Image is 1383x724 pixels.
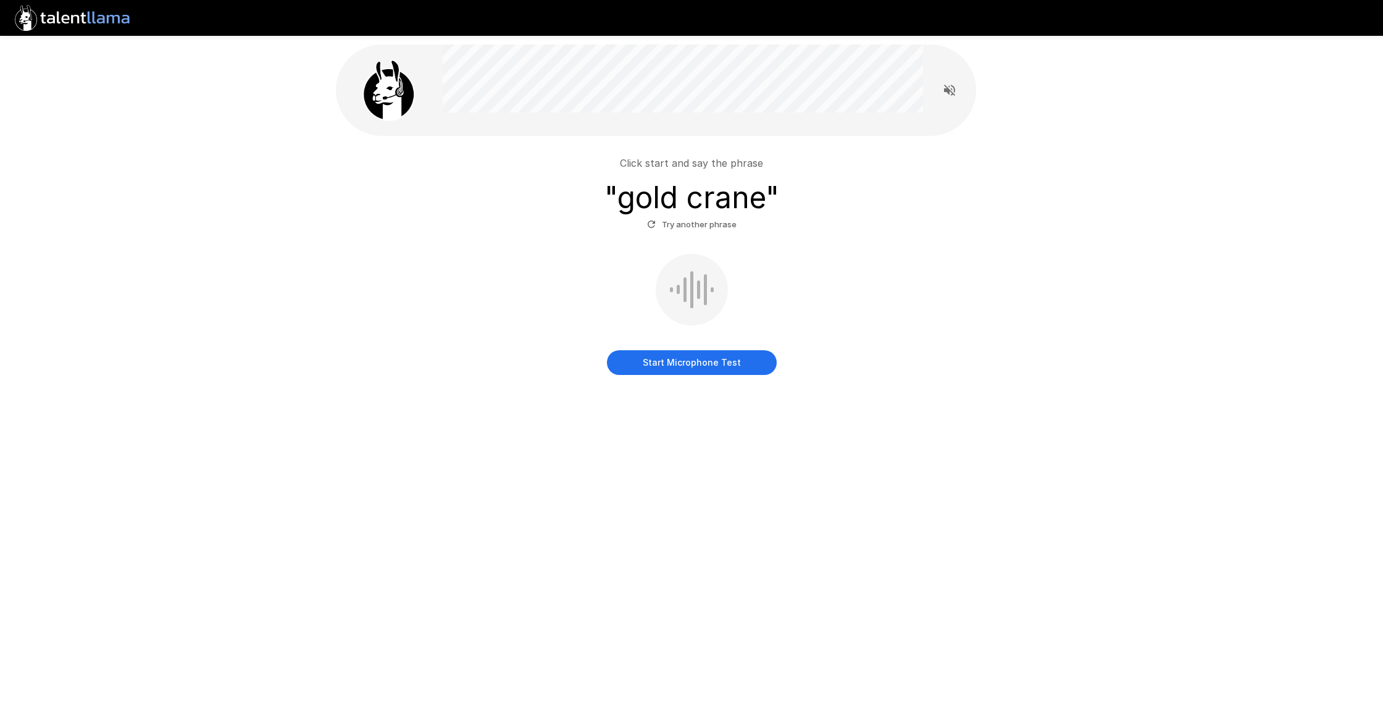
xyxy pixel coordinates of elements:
h3: " gold crane " [604,180,779,215]
p: Click start and say the phrase [620,156,763,170]
img: llama_clean.png [358,59,420,121]
button: Try another phrase [644,215,740,234]
button: Read questions aloud [937,78,962,103]
button: Start Microphone Test [607,350,777,375]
